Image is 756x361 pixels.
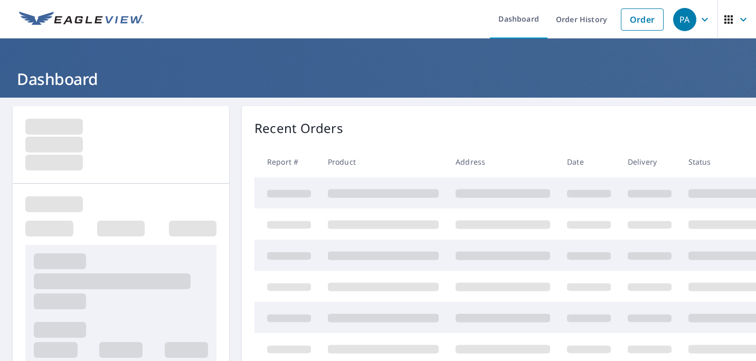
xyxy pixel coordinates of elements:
[621,8,664,31] a: Order
[19,12,144,27] img: EV Logo
[254,119,343,138] p: Recent Orders
[673,8,696,31] div: PA
[619,146,680,177] th: Delivery
[559,146,619,177] th: Date
[254,146,319,177] th: Report #
[13,68,743,90] h1: Dashboard
[319,146,447,177] th: Product
[447,146,559,177] th: Address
